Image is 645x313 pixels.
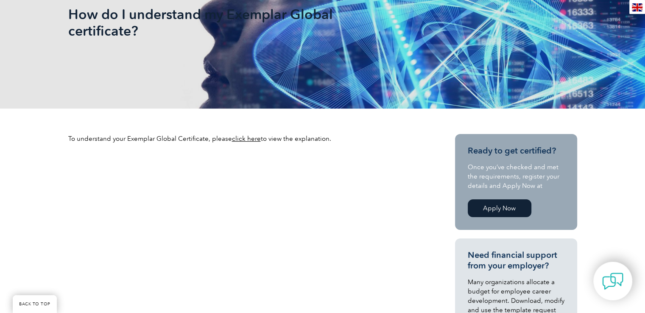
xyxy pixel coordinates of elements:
[468,145,564,156] h3: Ready to get certified?
[232,135,261,143] a: click here
[468,250,564,271] h3: Need financial support from your employer?
[468,199,531,217] a: Apply Now
[68,6,394,39] h1: How do I understand my Exemplar Global certificate?
[468,162,564,190] p: Once you’ve checked and met the requirements, register your details and Apply Now at
[13,295,57,313] a: BACK TO TOP
[632,3,642,11] img: en
[602,271,623,292] img: contact-chat.png
[68,134,424,143] p: To understand your Exemplar Global Certificate, please to view the explanation.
